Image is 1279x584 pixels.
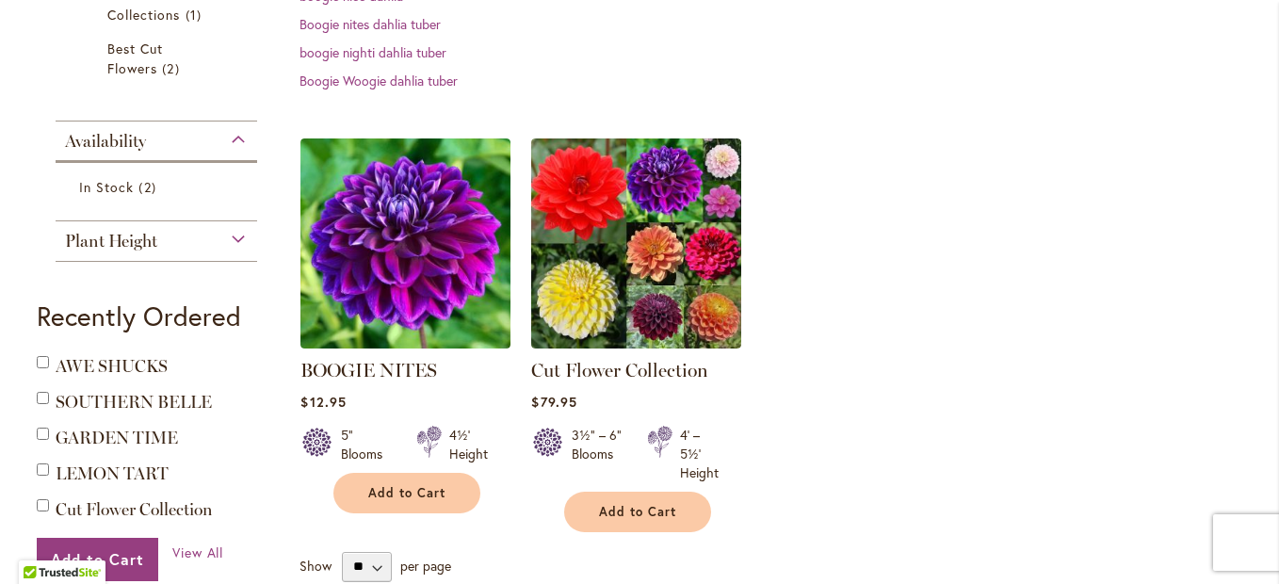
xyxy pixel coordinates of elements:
span: 1 [186,5,206,24]
a: Cut Flower Collection [531,359,708,381]
span: Best Cut Flowers [107,40,163,77]
div: 3½" – 6" Blooms [572,426,624,482]
button: Add to Cart [564,492,711,532]
a: boogie nighti dahlia tuber [300,43,446,61]
span: Add to Cart [368,485,445,501]
div: 5" Blooms [341,426,394,463]
a: View All [172,543,224,562]
span: View All [172,543,224,561]
div: 4' – 5½' Height [680,426,719,482]
a: Boogie nites dahlia tuber [300,15,441,33]
a: GARDEN TIME [56,428,178,448]
div: 4½' Height [449,426,488,463]
a: SOUTHERN BELLE [56,392,212,413]
strong: Recently Ordered [37,299,241,333]
a: BOOGIE NITES [300,359,437,381]
a: LEMON TART [56,463,169,484]
span: 2 [138,177,160,197]
a: Best Cut Flowers [107,39,210,78]
a: AWE SHUCKS [56,356,168,377]
span: Show [300,556,332,574]
a: In Stock 2 [79,177,238,197]
a: Cut Flower Collection [56,499,213,520]
button: Add to Cart [333,473,480,513]
span: Collections [107,6,181,24]
button: Add to Cart [37,538,158,581]
a: Collections [107,5,210,24]
span: Plant Height [65,231,157,251]
span: Add to Cart [51,549,144,569]
span: 2 [162,58,184,78]
span: $79.95 [531,393,576,411]
span: per page [400,556,451,574]
a: CUT FLOWER COLLECTION [531,334,741,352]
iframe: Launch Accessibility Center [14,517,67,570]
span: $12.95 [300,393,346,411]
span: Availability [65,131,146,152]
span: Add to Cart [599,504,676,520]
img: CUT FLOWER COLLECTION [531,138,741,349]
span: In Stock [79,178,134,196]
a: BOOGIE NITES [300,334,510,352]
a: Boogie Woogie dahlia tuber [300,72,458,89]
img: BOOGIE NITES [300,138,510,349]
